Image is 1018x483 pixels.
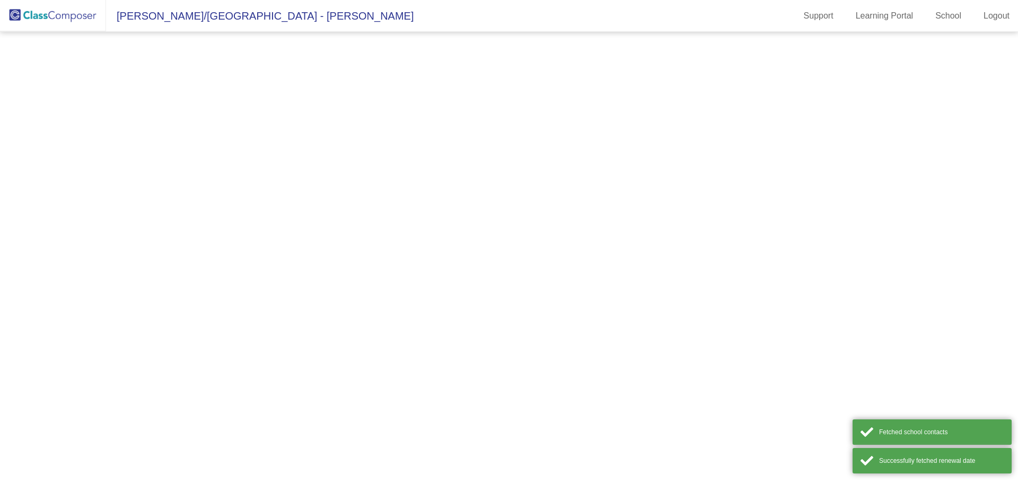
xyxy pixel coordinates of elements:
div: Fetched school contacts [879,427,1004,437]
a: Support [795,7,842,24]
a: School [927,7,970,24]
div: Successfully fetched renewal date [879,456,1004,466]
a: Learning Portal [847,7,922,24]
span: [PERSON_NAME]/[GEOGRAPHIC_DATA] - [PERSON_NAME] [106,7,414,24]
a: Logout [975,7,1018,24]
